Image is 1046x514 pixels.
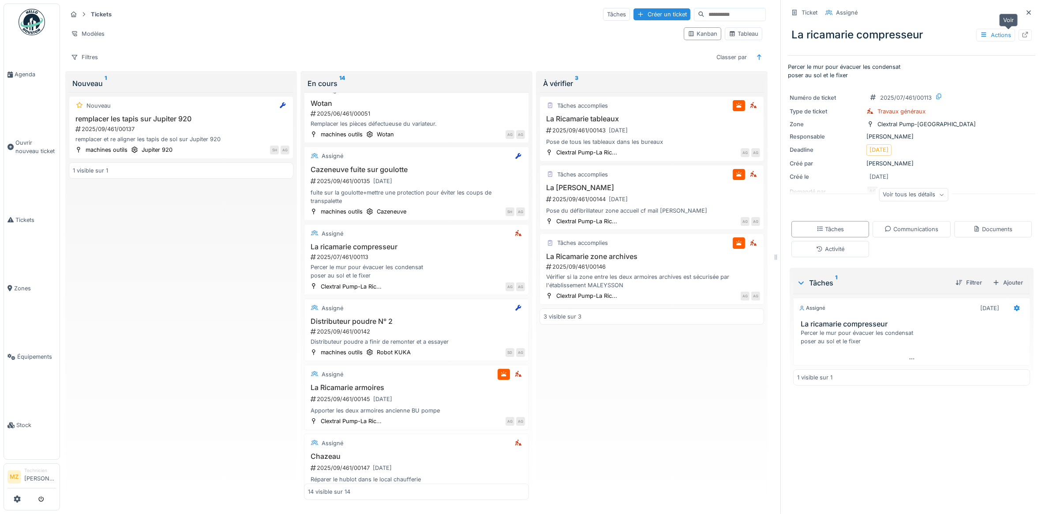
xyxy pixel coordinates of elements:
div: Assigné [322,370,343,379]
div: Tâches accomplies [557,170,608,179]
div: 1 visible sur 1 [73,166,108,175]
h3: La [PERSON_NAME] [544,184,760,192]
div: Kanban [688,30,717,38]
div: Nouveau [72,78,290,89]
div: Remplacer les pièces défectueuse du variateur. [308,120,525,128]
h3: La Ricamarie tableaux [544,115,760,123]
div: 2025/09/461/00137 [75,125,289,133]
div: 2025/09/461/00147 [310,462,525,473]
div: AG [741,217,750,226]
h3: Chazeau [308,452,525,461]
div: [DATE] [609,126,628,135]
div: Voir [999,14,1018,26]
div: 3 visible sur 3 [544,312,581,321]
div: Tâches [817,225,844,233]
div: Assigné [836,8,858,17]
div: 2025/09/461/00146 [545,263,760,271]
div: Responsable [790,132,863,141]
div: AG [751,217,760,226]
div: AG [516,207,525,216]
div: 2025/09/461/00144 [545,194,760,205]
div: SH [270,146,279,154]
div: Assigné [322,439,343,447]
div: AG [741,148,750,157]
span: Agenda [15,70,56,79]
div: AG [516,282,525,291]
div: Vérifier si la zone entre les deux armoires archives est sécurisée par l'établissement MALEYSSON [544,273,760,289]
div: [PERSON_NAME] [790,132,1034,141]
div: remplacer et re aligner les tapis de sol sur Jupiter 920 [73,135,289,143]
h3: La Ricamarie armoires [308,383,525,392]
div: Clextral Pump-La Ric... [321,417,382,425]
div: Nouveau [86,101,111,110]
div: Clextral Pump-[GEOGRAPHIC_DATA] [877,120,976,128]
h3: Distributeur poudre N° 2 [308,317,525,326]
div: Assigné [322,152,343,160]
div: 2025/09/461/00135 [310,176,525,187]
div: Assigné [799,304,825,312]
span: Tickets [15,216,56,224]
div: Clextral Pump-La Ric... [321,282,382,291]
a: Zones [4,254,60,323]
div: machines outils [86,146,127,154]
div: SD [506,348,514,357]
div: AG [506,282,514,291]
div: Créé le [790,173,863,181]
div: machines outils [321,130,363,139]
div: Jupiter 920 [142,146,172,154]
div: Deadline [790,146,863,154]
div: Tâches accomplies [557,101,608,110]
span: Équipements [17,353,56,361]
div: Pose du défibrillateur zone accueil cf mail [PERSON_NAME] [544,206,760,215]
div: [DATE] [373,395,392,403]
div: Distributeur poudre a finir de remonter et a essayer [308,338,525,346]
h3: La ricamarie compresseur [308,243,525,251]
div: SH [506,207,514,216]
div: AG [506,417,514,426]
div: machines outils [321,207,363,216]
h3: Cazeneuve fuite sur goulotte [308,165,525,174]
h3: La Ricamarie zone archives [544,252,760,261]
a: Équipements [4,323,60,391]
div: Numéro de ticket [790,94,863,102]
div: [DATE] [373,464,392,472]
div: Clextral Pump-La Ric... [556,292,617,300]
div: Créer un ticket [634,8,690,20]
div: AG [516,348,525,357]
div: Assigné [322,229,343,238]
div: Assigné [322,304,343,312]
div: Technicien [24,467,56,474]
div: 2025/07/461/00113 [880,94,932,102]
div: Créé par [790,159,863,168]
sup: 1 [105,78,107,89]
sup: 3 [575,78,578,89]
div: 2025/07/461/00113 [310,253,525,261]
div: Classer par [712,51,751,64]
div: 1 visible sur 1 [797,373,832,382]
div: Travaux généraux [877,107,926,116]
h3: La ricamarie compresseur [801,320,1026,328]
div: AG [516,417,525,426]
div: Cazeneuve [377,207,406,216]
strong: Tickets [87,10,115,19]
div: Type de ticket [790,107,863,116]
a: Agenda [4,40,60,109]
div: [DATE] [373,177,392,185]
div: Filtrer [952,277,986,289]
div: Documents [973,225,1012,233]
p: Percer le mur pour évacuer les condensat poser au sol et le fixer [788,63,1035,79]
li: [PERSON_NAME] [24,467,56,486]
div: Robot KUKA [377,348,411,356]
sup: 1 [835,278,837,288]
div: Activité [816,245,844,253]
span: Ouvrir nouveau ticket [15,139,56,155]
div: [DATE] [980,304,999,312]
div: [DATE] [870,173,889,181]
div: Filtres [67,51,102,64]
div: 2025/06/461/00051 [310,109,525,118]
div: Tâches [797,278,949,288]
h3: Wotan [308,99,525,108]
div: Ajouter [989,277,1027,289]
span: Zones [14,284,56,293]
span: Stock [16,421,56,429]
